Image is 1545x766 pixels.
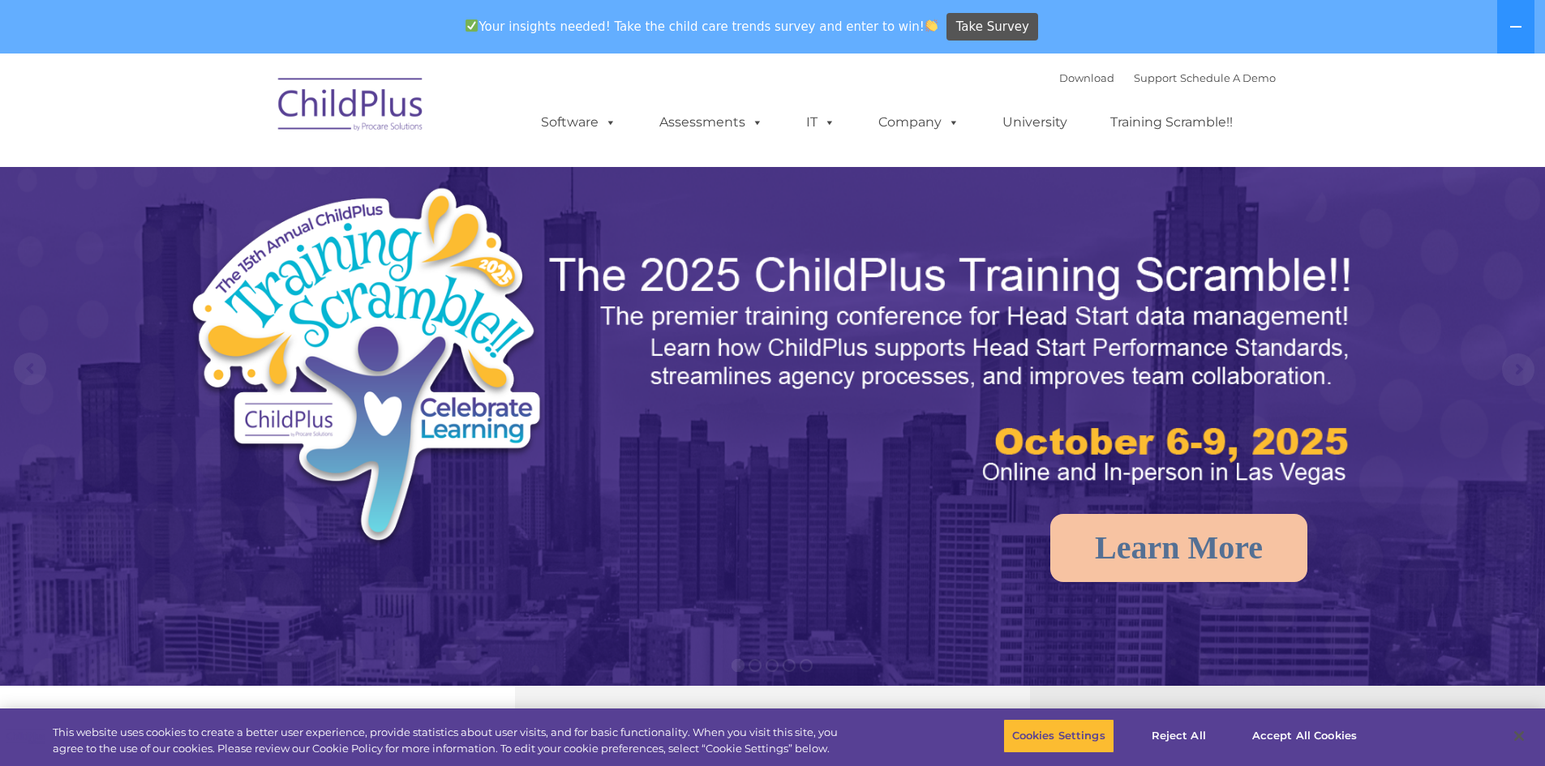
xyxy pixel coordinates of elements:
a: IT [790,106,852,139]
span: Take Survey [956,13,1029,41]
a: Support [1134,71,1177,84]
span: Last name [225,107,275,119]
a: University [986,106,1084,139]
button: Reject All [1128,719,1230,753]
a: Training Scramble!! [1094,106,1249,139]
font: | [1059,71,1276,84]
button: Cookies Settings [1003,719,1114,753]
span: Phone number [225,173,294,186]
div: This website uses cookies to create a better user experience, provide statistics about user visit... [53,725,850,756]
a: Learn More [1050,514,1307,582]
button: Close [1501,718,1537,754]
a: Software [525,106,633,139]
a: Company [862,106,976,139]
img: ChildPlus by Procare Solutions [270,66,432,148]
span: Your insights needed! Take the child care trends survey and enter to win! [459,11,945,42]
img: 👏 [925,19,938,32]
a: Schedule A Demo [1180,71,1276,84]
a: Take Survey [946,13,1038,41]
a: Download [1059,71,1114,84]
img: ✅ [466,19,478,32]
a: Assessments [643,106,779,139]
button: Accept All Cookies [1243,719,1366,753]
